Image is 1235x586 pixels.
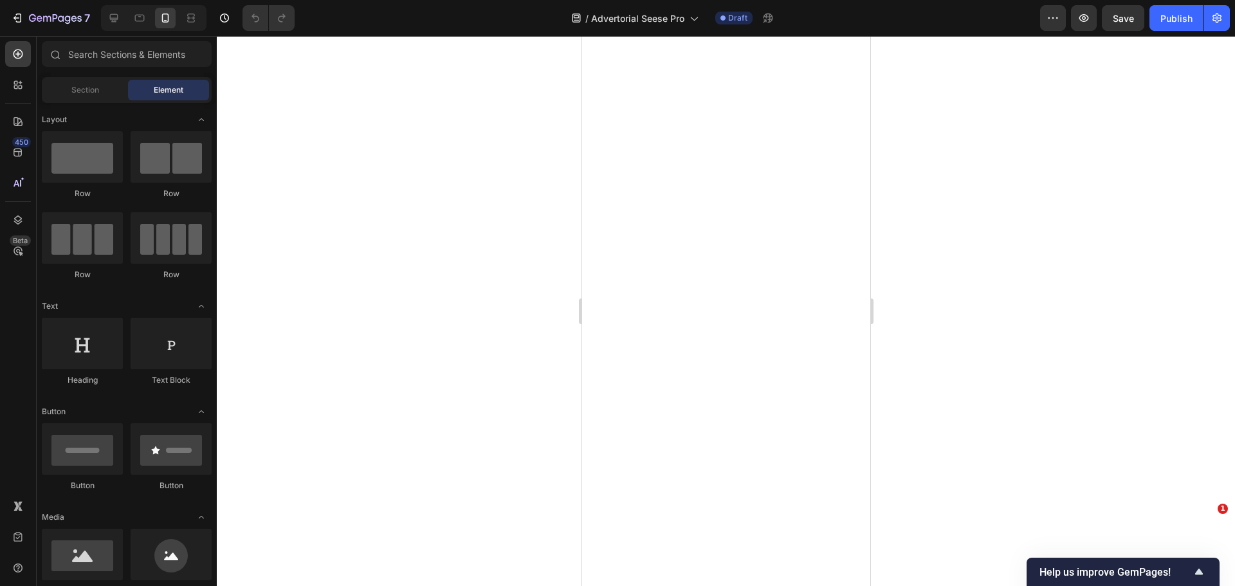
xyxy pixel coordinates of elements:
[131,269,212,280] div: Row
[191,296,212,316] span: Toggle open
[242,5,295,31] div: Undo/Redo
[42,300,58,312] span: Text
[585,12,589,25] span: /
[1191,523,1222,554] iframe: Intercom live chat
[1039,566,1191,578] span: Help us improve GemPages!
[582,36,870,586] iframe: Design area
[191,507,212,527] span: Toggle open
[131,188,212,199] div: Row
[42,511,64,523] span: Media
[42,188,123,199] div: Row
[154,84,183,96] span: Element
[84,10,90,26] p: 7
[1102,5,1144,31] button: Save
[42,480,123,491] div: Button
[42,41,212,67] input: Search Sections & Elements
[12,137,31,147] div: 450
[1218,504,1228,514] span: 1
[42,269,123,280] div: Row
[131,374,212,386] div: Text Block
[10,235,31,246] div: Beta
[131,480,212,491] div: Button
[42,374,123,386] div: Heading
[1160,12,1193,25] div: Publish
[5,5,96,31] button: 7
[1039,564,1207,580] button: Show survey - Help us improve GemPages!
[1149,5,1203,31] button: Publish
[191,401,212,422] span: Toggle open
[728,12,747,24] span: Draft
[591,12,684,25] span: Advertorial Seese Pro
[71,84,99,96] span: Section
[191,109,212,130] span: Toggle open
[1113,13,1134,24] span: Save
[42,114,67,125] span: Layout
[42,406,66,417] span: Button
